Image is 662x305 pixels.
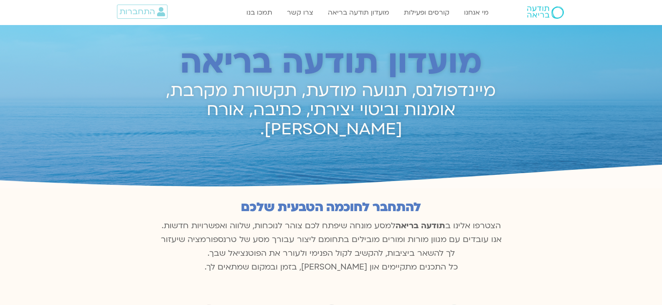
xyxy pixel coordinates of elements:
[324,5,393,20] a: מועדון תודעה בריאה
[117,5,167,19] a: התחברות
[155,81,507,139] h2: מיינדפולנס, תנועה מודעת, תקשורת מקרבת, אומנות וביטוי יצירתי, כתיבה, אורח [PERSON_NAME].
[283,5,317,20] a: צרו קשר
[156,200,507,214] h2: להתחבר לחוכמה הטבעית שלכם
[396,220,445,231] b: תודעה בריאה
[242,5,276,20] a: תמכו בנו
[156,219,507,274] p: הצטרפו אלינו ב למסע מונחה שיפתח לכם צוהר לנוכחות, שלווה ואפשרויות חדשות. אנו עובדים עם מגוון מורו...
[460,5,493,20] a: מי אנחנו
[155,44,507,81] h2: מועדון תודעה בריאה
[119,7,155,16] span: התחברות
[400,5,454,20] a: קורסים ופעילות
[527,6,564,19] img: תודעה בריאה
